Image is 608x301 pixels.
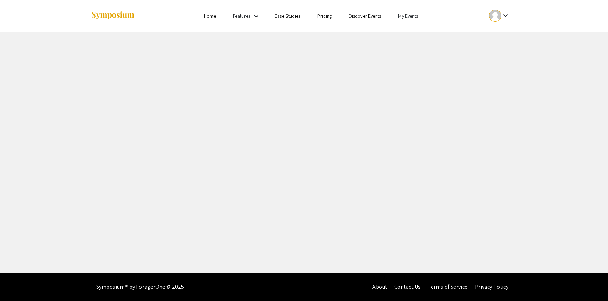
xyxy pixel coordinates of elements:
a: My Events [398,13,418,19]
a: Case Studies [274,13,300,19]
a: Home [204,13,216,19]
a: Discover Events [349,13,381,19]
a: Privacy Policy [475,283,508,290]
a: Features [233,13,250,19]
a: Pricing [317,13,332,19]
div: Symposium™ by ForagerOne © 2025 [96,273,184,301]
mat-icon: Expand account dropdown [501,11,510,20]
button: Expand account dropdown [482,8,517,24]
a: Contact Us [394,283,421,290]
a: Terms of Service [428,283,468,290]
a: About [372,283,387,290]
img: Symposium by ForagerOne [91,11,135,20]
mat-icon: Expand Features list [252,12,260,20]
